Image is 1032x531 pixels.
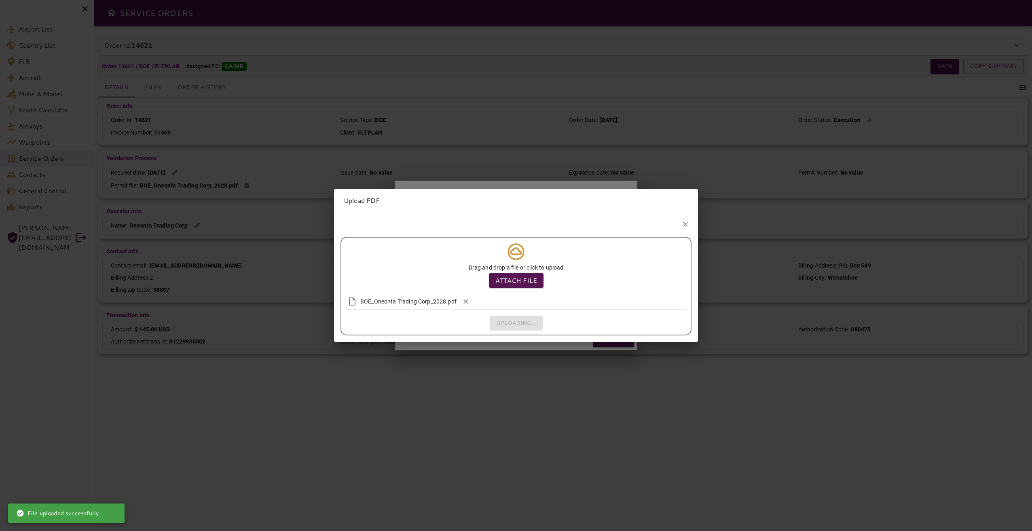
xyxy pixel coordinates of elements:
button: Attach file [489,273,543,288]
p: Upload PDF [344,196,688,205]
span: BOE_Oneonta Trading Corp_2028.pdf [360,297,457,306]
p: Drag and drop a file or click to upload [469,263,564,272]
p: Attach file [495,276,537,285]
div: File uploaded successfully [16,506,99,520]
